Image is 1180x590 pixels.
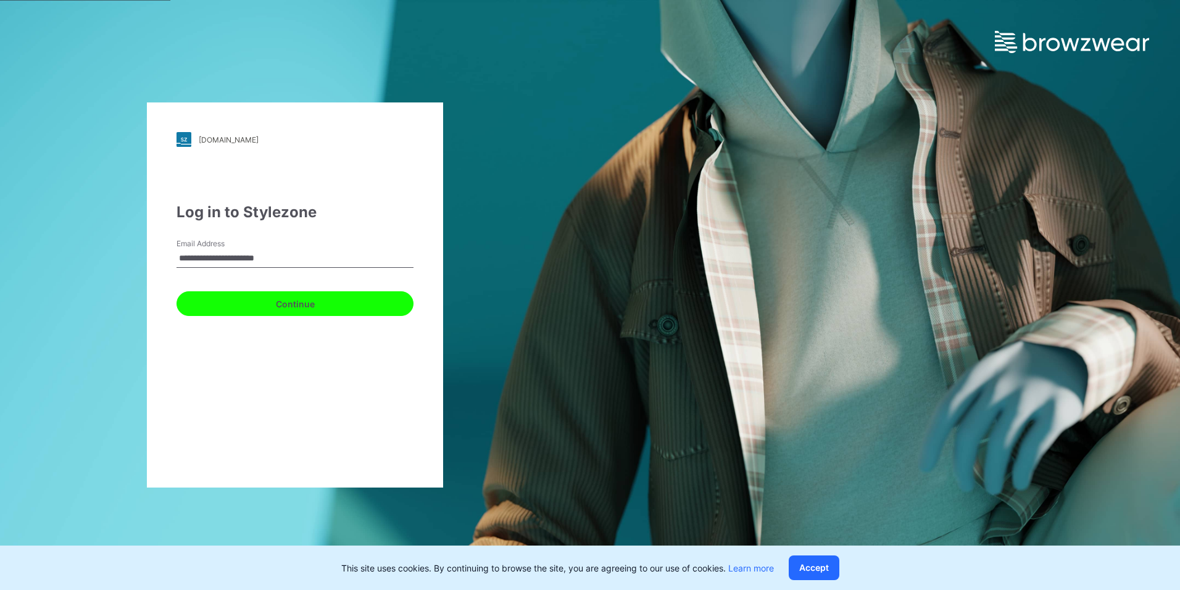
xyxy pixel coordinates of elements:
[789,555,839,580] button: Accept
[995,31,1149,53] img: browzwear-logo.e42bd6dac1945053ebaf764b6aa21510.svg
[177,201,413,223] div: Log in to Stylezone
[177,238,263,249] label: Email Address
[177,132,413,147] a: [DOMAIN_NAME]
[199,135,259,144] div: [DOMAIN_NAME]
[177,132,191,147] img: stylezone-logo.562084cfcfab977791bfbf7441f1a819.svg
[341,562,774,575] p: This site uses cookies. By continuing to browse the site, you are agreeing to our use of cookies.
[177,291,413,316] button: Continue
[728,563,774,573] a: Learn more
